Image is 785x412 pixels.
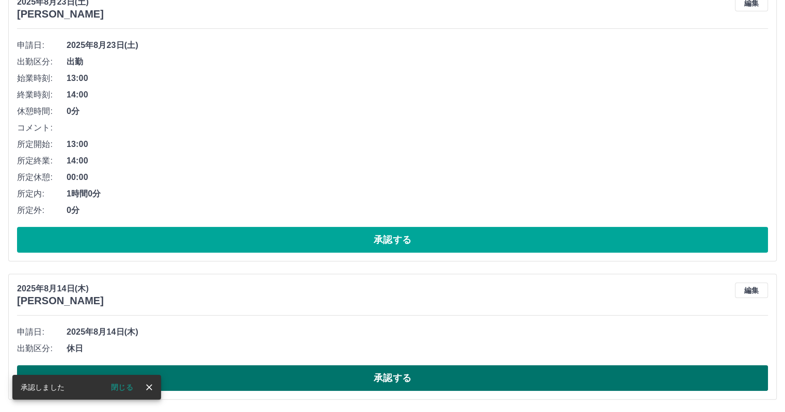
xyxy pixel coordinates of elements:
button: 閉じる [103,380,141,395]
span: 所定終業: [17,155,67,167]
span: 申請日: [17,326,67,338]
span: 出勤区分: [17,56,67,68]
span: 13:00 [67,138,768,151]
span: 出勤 [67,56,768,68]
button: close [141,380,157,395]
span: 14:00 [67,155,768,167]
span: 終業時刻: [17,89,67,101]
button: 承認する [17,365,768,391]
span: コメント: [17,122,67,134]
span: 00:00 [67,171,768,184]
span: 0分 [67,204,768,217]
span: 1時間0分 [67,188,768,200]
span: 始業時刻: [17,72,67,85]
p: 2025年8月14日(木) [17,283,104,295]
h3: [PERSON_NAME] [17,8,104,20]
span: 所定開始: [17,138,67,151]
span: 2025年8月23日(土) [67,39,768,52]
span: 出勤区分: [17,342,67,355]
span: 13:00 [67,72,768,85]
button: 承認する [17,227,768,253]
span: 休憩時間: [17,105,67,118]
div: 承認しました [21,378,65,397]
span: 所定休憩: [17,171,67,184]
h3: [PERSON_NAME] [17,295,104,307]
span: 所定外: [17,204,67,217]
span: 休日 [67,342,768,355]
span: 所定内: [17,188,67,200]
span: 0分 [67,105,768,118]
span: 申請日: [17,39,67,52]
span: 2025年8月14日(木) [67,326,768,338]
button: 編集 [735,283,768,298]
span: 14:00 [67,89,768,101]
